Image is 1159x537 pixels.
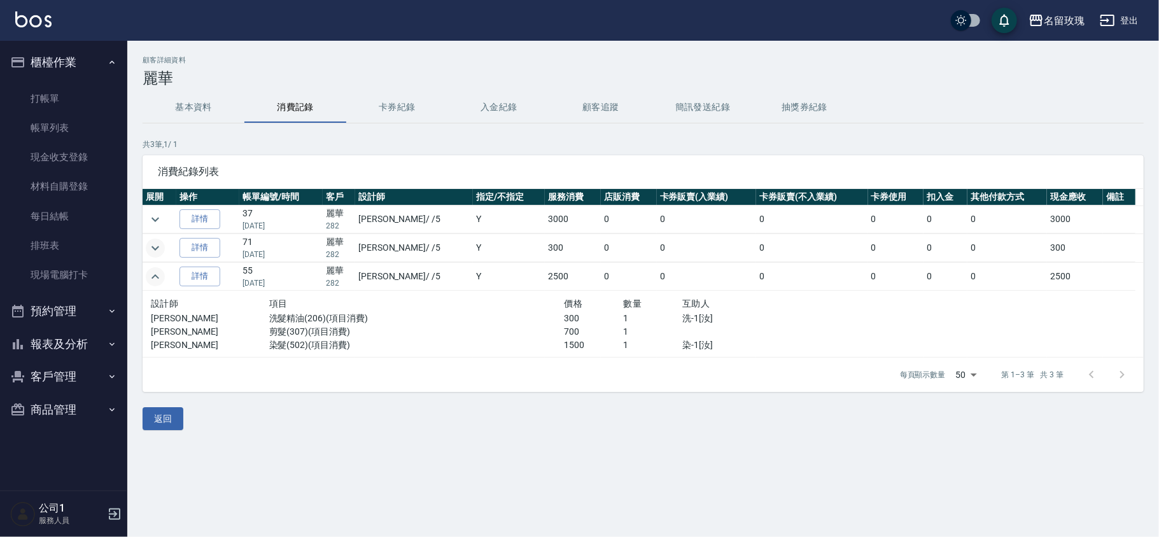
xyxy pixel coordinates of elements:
p: 服務人員 [39,515,104,526]
p: [PERSON_NAME] [151,325,269,338]
h3: 麗華 [143,69,1144,87]
a: 詳情 [179,209,220,229]
th: 備註 [1103,189,1135,206]
td: 0 [924,263,967,291]
td: Y [473,263,545,291]
th: 卡券使用 [868,189,924,206]
a: 排班表 [5,231,122,260]
p: 洗-1[汝] [682,312,859,325]
td: 2500 [545,263,601,291]
td: 0 [601,206,657,234]
td: 0 [756,206,867,234]
div: 50 [951,358,981,392]
button: 抽獎券紀錄 [754,92,855,123]
td: 0 [756,234,867,262]
td: 麗華 [323,263,355,291]
p: 1 [623,338,682,352]
button: 返回 [143,407,183,431]
td: 3000 [1047,206,1103,234]
div: 名留玫瑰 [1044,13,1085,29]
td: 0 [657,234,757,262]
button: 櫃檯作業 [5,46,122,79]
button: save [992,8,1017,33]
p: 700 [565,325,624,338]
td: 2500 [1047,263,1103,291]
a: 材料自購登錄 [5,172,122,201]
p: 每頁顯示數量 [900,369,946,380]
td: 0 [924,234,967,262]
td: 0 [657,263,757,291]
h2: 顧客詳細資料 [143,56,1144,64]
button: 消費記錄 [244,92,346,123]
button: expand row [146,267,165,286]
td: 0 [967,263,1047,291]
td: 3000 [545,206,601,234]
span: 數量 [623,298,642,309]
img: Logo [15,11,52,27]
th: 操作 [176,189,239,206]
td: 0 [756,263,867,291]
td: 麗華 [323,206,355,234]
th: 帳單編號/時間 [239,189,323,206]
p: 第 1–3 筆 共 3 筆 [1002,369,1064,380]
button: 名留玫瑰 [1023,8,1090,34]
td: Y [473,206,545,234]
th: 卡券販賣(不入業績) [756,189,867,206]
a: 詳情 [179,267,220,286]
p: 282 [326,249,352,260]
button: 登出 [1095,9,1144,32]
a: 帳單列表 [5,113,122,143]
p: 1 [623,312,682,325]
p: 1500 [565,338,624,352]
p: [PERSON_NAME] [151,312,269,325]
th: 扣入金 [924,189,967,206]
p: 300 [565,312,624,325]
th: 現金應收 [1047,189,1103,206]
td: 0 [924,206,967,234]
td: [PERSON_NAME] / /5 [355,234,473,262]
td: [PERSON_NAME] / /5 [355,206,473,234]
button: 預約管理 [5,295,122,328]
td: [PERSON_NAME] / /5 [355,263,473,291]
td: 0 [868,206,924,234]
td: 0 [868,234,924,262]
button: 報表及分析 [5,328,122,361]
span: 項目 [269,298,288,309]
td: 300 [545,234,601,262]
td: 0 [601,263,657,291]
p: 染髮(502)(項目消費) [269,338,565,352]
th: 展開 [143,189,176,206]
p: 1 [623,325,682,338]
p: 282 [326,220,352,232]
th: 服務消費 [545,189,601,206]
td: 0 [967,234,1047,262]
img: Person [10,501,36,527]
span: 互助人 [682,298,710,309]
button: 入金紀錄 [448,92,550,123]
button: 卡券紀錄 [346,92,448,123]
th: 店販消費 [601,189,657,206]
p: [PERSON_NAME] [151,338,269,352]
span: 消費紀錄列表 [158,165,1128,178]
span: 設計師 [151,298,178,309]
td: 0 [967,206,1047,234]
td: 55 [239,263,323,291]
th: 其他付款方式 [967,189,1047,206]
button: expand row [146,210,165,229]
td: Y [473,234,545,262]
a: 現場電腦打卡 [5,260,122,289]
td: 300 [1047,234,1103,262]
td: 71 [239,234,323,262]
button: 顧客追蹤 [550,92,652,123]
p: [DATE] [242,220,320,232]
a: 每日結帳 [5,202,122,231]
button: 客戶管理 [5,360,122,393]
p: 洗髮精油(206)(項目消費) [269,312,565,325]
a: 詳情 [179,238,220,258]
span: 價格 [565,298,583,309]
p: 染-1[汝] [682,338,859,352]
p: 282 [326,277,352,289]
a: 打帳單 [5,84,122,113]
td: 0 [868,263,924,291]
button: 基本資料 [143,92,244,123]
